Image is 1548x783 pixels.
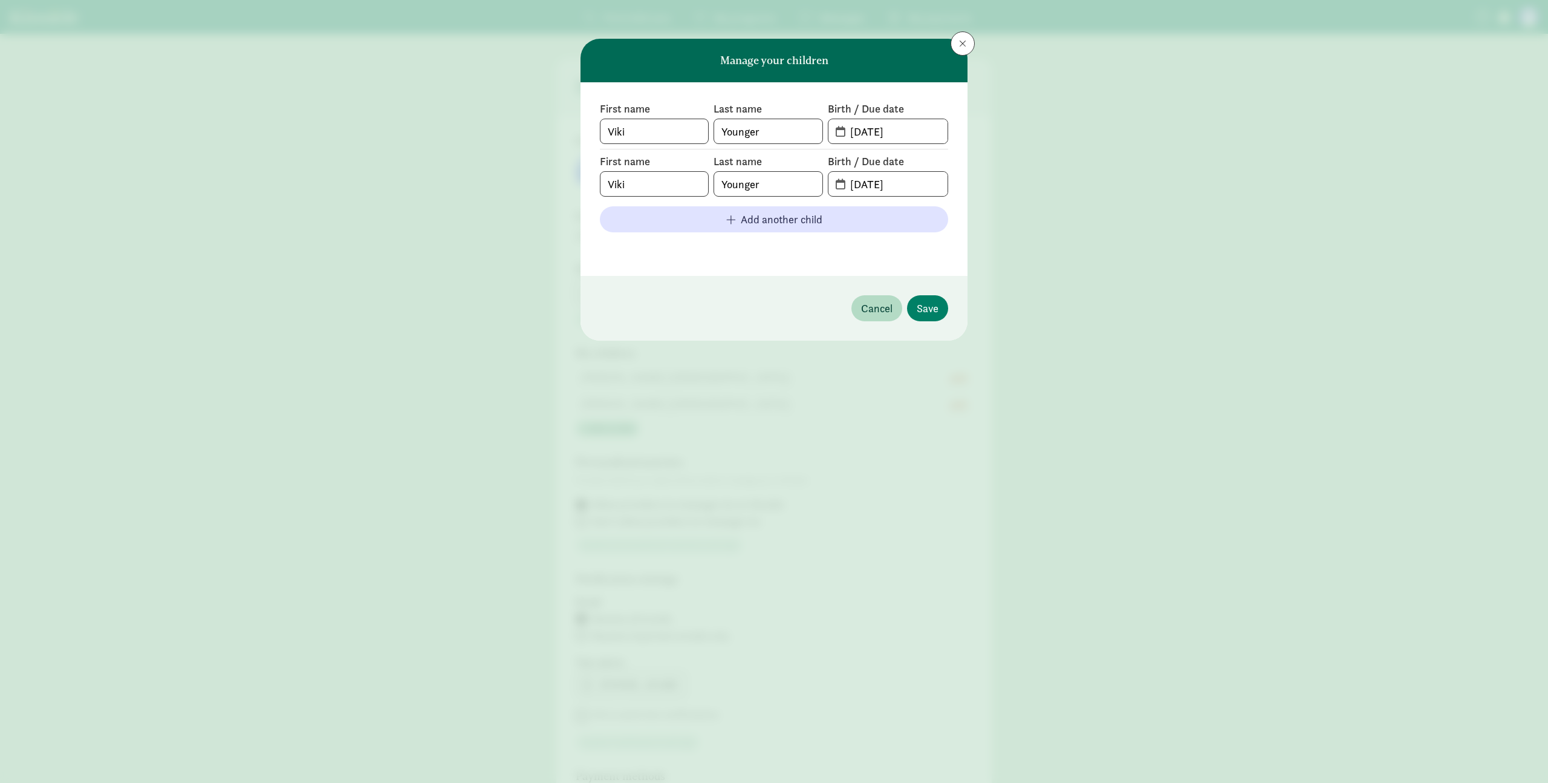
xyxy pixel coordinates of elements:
[714,154,822,169] label: Last name
[828,102,948,116] label: Birth / Due date
[843,172,948,196] input: MM-DD-YYYY
[720,54,828,67] h6: Manage your children
[917,300,938,316] span: Save
[843,119,948,143] input: MM-DD-YYYY
[828,154,948,169] label: Birth / Due date
[714,102,822,116] label: Last name
[741,211,822,228] span: Add another child
[851,295,902,321] button: Cancel
[600,206,948,232] button: Add another child
[861,300,893,316] span: Cancel
[600,154,709,169] label: First name
[907,295,948,321] button: Save
[600,102,709,116] label: First name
